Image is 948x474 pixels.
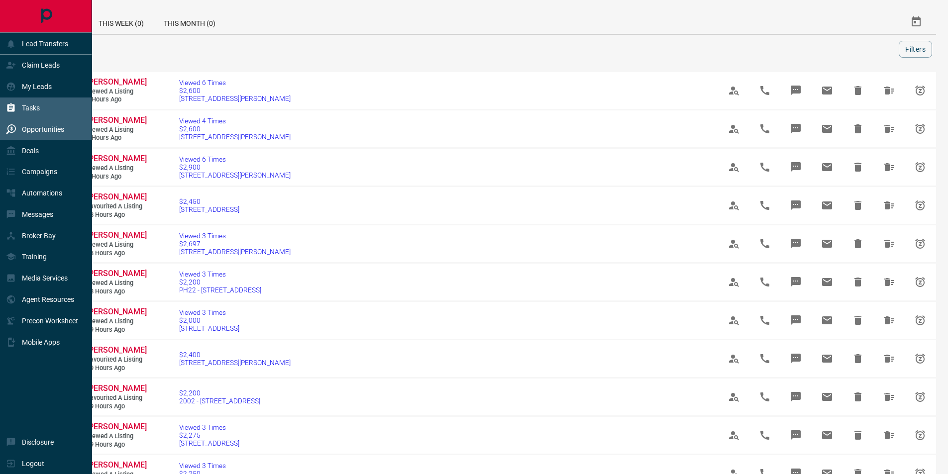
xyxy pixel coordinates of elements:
a: Viewed 3 Times$2,200PH22 - [STREET_ADDRESS] [179,270,261,294]
span: Snooze [908,193,932,217]
span: Viewed 6 Times [179,155,291,163]
span: Viewed 3 Times [179,462,291,470]
a: Viewed 3 Times$2,000[STREET_ADDRESS] [179,308,239,332]
span: View Profile [722,308,746,332]
a: Viewed 3 Times$2,697[STREET_ADDRESS][PERSON_NAME] [179,232,291,256]
span: Call [753,347,777,371]
span: Email [815,347,839,371]
a: [PERSON_NAME] [87,307,146,317]
span: Email [815,385,839,409]
span: Favourited a Listing [87,394,146,402]
span: Hide All from Aicha Samaki [877,385,901,409]
span: View Profile [722,423,746,447]
span: Message [784,385,808,409]
span: 19 hours ago [87,402,146,411]
span: Viewed 3 Times [179,308,239,316]
a: [PERSON_NAME] [87,77,146,88]
a: [PERSON_NAME] [87,345,146,356]
a: Viewed 6 Times$2,900[STREET_ADDRESS][PERSON_NAME] [179,155,291,179]
span: Call [753,423,777,447]
a: [PERSON_NAME] [87,230,146,241]
span: Hide All from Yunjung Jo [877,117,901,141]
a: $2,450[STREET_ADDRESS] [179,197,239,213]
span: Message [784,232,808,256]
span: View Profile [722,347,746,371]
span: [PERSON_NAME] [87,77,147,87]
span: [STREET_ADDRESS][PERSON_NAME] [179,95,291,102]
span: Viewed a Listing [87,432,146,441]
span: Hide [846,193,870,217]
span: View Profile [722,193,746,217]
span: Email [815,232,839,256]
span: Call [753,117,777,141]
span: Viewed 4 Times [179,117,291,125]
span: Call [753,155,777,179]
span: Hide All from Alex Kariakin [877,270,901,294]
span: $2,400 [179,351,291,359]
span: Hide [846,385,870,409]
span: Hide All from Adeeqa Nazir [877,232,901,256]
span: Hide [846,308,870,332]
span: 19 hours ago [87,441,146,449]
span: Viewed a Listing [87,241,146,249]
span: Message [784,270,808,294]
span: [STREET_ADDRESS][PERSON_NAME] [179,133,291,141]
span: Hide All from Yunjung Jo [877,155,901,179]
span: Snooze [908,270,932,294]
span: [PERSON_NAME] [87,383,147,393]
span: Snooze [908,423,932,447]
span: Snooze [908,79,932,102]
span: Hide All from Adeeqa Nazir [877,193,901,217]
a: [PERSON_NAME] [87,269,146,279]
span: Hide [846,423,870,447]
span: Email [815,117,839,141]
span: Hide [846,232,870,256]
span: Email [815,423,839,447]
span: Hide [846,155,870,179]
span: $2,697 [179,240,291,248]
span: Message [784,347,808,371]
span: [PERSON_NAME] [87,460,147,470]
span: [STREET_ADDRESS][PERSON_NAME] [179,171,291,179]
button: Filters [899,41,932,58]
span: 2 hours ago [87,95,146,104]
span: Email [815,193,839,217]
span: 2 hours ago [87,134,146,142]
span: $2,200 [179,278,261,286]
span: Email [815,308,839,332]
span: 18 hours ago [87,249,146,258]
span: Snooze [908,117,932,141]
a: Viewed 3 Times$2,275[STREET_ADDRESS] [179,423,239,447]
span: $2,600 [179,125,291,133]
span: Hide All from Aicha Samaki [877,423,901,447]
span: Viewed a Listing [87,126,146,134]
span: $2,275 [179,431,239,439]
span: [PERSON_NAME] [87,269,147,278]
span: [STREET_ADDRESS] [179,205,239,213]
span: Snooze [908,385,932,409]
a: Viewed 6 Times$2,600[STREET_ADDRESS][PERSON_NAME] [179,79,291,102]
span: Call [753,385,777,409]
span: Call [753,270,777,294]
a: Viewed 4 Times$2,600[STREET_ADDRESS][PERSON_NAME] [179,117,291,141]
button: Select Date Range [904,10,928,34]
span: Hide [846,347,870,371]
div: This Month (0) [154,10,225,34]
span: Call [753,308,777,332]
a: [PERSON_NAME] [87,383,146,394]
div: This Week (0) [89,10,154,34]
span: Snooze [908,347,932,371]
span: Viewed a Listing [87,164,146,173]
span: [PERSON_NAME] [87,192,147,201]
span: $2,200 [179,389,260,397]
span: Favourited a Listing [87,202,146,211]
a: [PERSON_NAME] [87,154,146,164]
span: $2,600 [179,87,291,95]
a: $2,2002002 - [STREET_ADDRESS] [179,389,260,405]
span: 18 hours ago [87,287,146,296]
span: View Profile [722,232,746,256]
span: Viewed a Listing [87,279,146,287]
span: Hide [846,270,870,294]
a: [PERSON_NAME] [87,115,146,126]
span: Snooze [908,308,932,332]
